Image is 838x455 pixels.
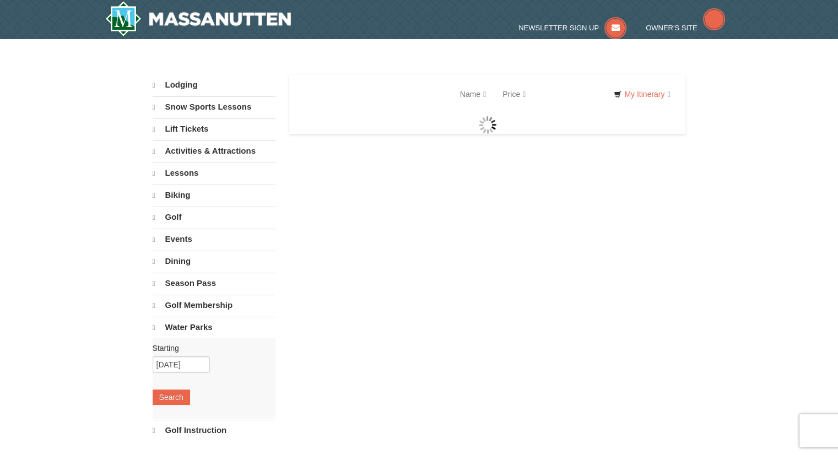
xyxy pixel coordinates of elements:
a: Snow Sports Lessons [153,96,275,117]
a: Price [494,83,534,105]
a: Season Pass [153,273,275,294]
button: Search [153,389,190,405]
a: Newsletter Sign Up [518,24,626,32]
a: Activities & Attractions [153,140,275,161]
a: Lodging [153,75,275,95]
a: Biking [153,185,275,205]
a: Golf Instruction [153,420,275,441]
span: Owner's Site [646,24,698,32]
a: Golf Membership [153,295,275,316]
a: Lessons [153,162,275,183]
a: Owner's Site [646,24,725,32]
a: My Itinerary [607,86,677,102]
label: Starting [153,343,267,354]
a: Massanutten Resort [105,1,291,36]
a: Events [153,229,275,250]
a: Golf [153,207,275,227]
a: Lift Tickets [153,118,275,139]
span: Newsletter Sign Up [518,24,599,32]
img: Massanutten Resort Logo [105,1,291,36]
a: Dining [153,251,275,272]
a: Name [452,83,494,105]
img: wait gif [479,116,496,134]
a: Water Parks [153,317,275,338]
